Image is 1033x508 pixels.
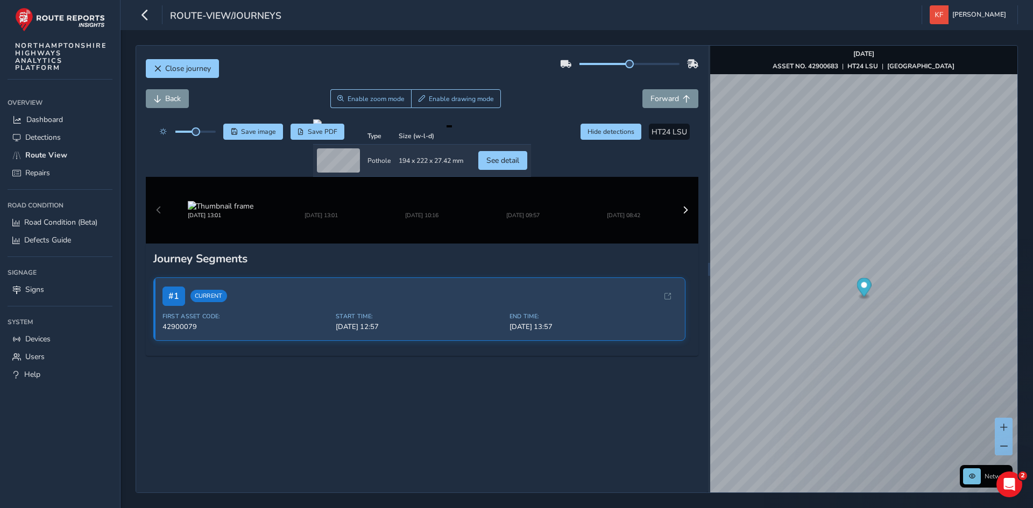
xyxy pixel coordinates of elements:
td: 194 x 222 x 27.42 mm [395,145,467,177]
button: See detail [478,151,527,170]
button: Save [223,124,283,140]
strong: [GEOGRAPHIC_DATA] [887,62,954,70]
button: Hide detections [581,124,642,140]
span: Close journey [165,63,211,74]
span: Detections [25,132,61,142]
a: Road Condition (Beta) [8,213,112,231]
span: Back [165,94,181,104]
span: See detail [486,155,519,166]
span: Enable zoom mode [348,95,405,103]
div: Signage [8,264,112,281]
span: Save PDF [308,127,337,136]
span: Users [25,352,45,362]
span: NORTHAMPTONSHIRE HIGHWAYS ANALYTICS PLATFORM [15,42,107,71]
div: [DATE] 09:57 [506,211,540,219]
span: Devices [25,334,51,344]
div: [DATE] 08:42 [607,211,640,219]
a: Help [8,366,112,383]
strong: [DATE] [853,49,874,58]
span: Hide detections [588,127,634,136]
span: route-view/journeys [170,9,281,24]
a: Detections [8,128,112,146]
span: HT24 LSU [652,127,687,137]
span: Dashboard [26,115,63,125]
img: diamond-layout [930,5,949,24]
div: | | [773,62,954,70]
button: Zoom [330,89,412,108]
span: # 1 [162,287,185,306]
div: Overview [8,95,112,111]
span: Defects Guide [24,235,71,245]
span: Start Time: [336,312,503,320]
a: Defects Guide [8,231,112,249]
span: Current [190,290,227,302]
img: rr logo [15,8,105,32]
span: Route View [25,150,67,160]
button: [PERSON_NAME] [930,5,1010,24]
span: Signs [25,284,44,295]
div: [DATE] 13:01 [188,211,253,219]
button: Close journey [146,59,219,78]
div: [DATE] 13:01 [288,211,354,219]
span: Repairs [25,168,50,178]
td: Pothole [364,145,395,177]
strong: ASSET NO. 42900683 [773,62,838,70]
div: Road Condition [8,197,112,213]
span: Network [985,472,1009,481]
span: First Asset Code: [162,312,330,320]
span: Road Condition (Beta) [24,217,97,227]
span: [PERSON_NAME] [952,5,1006,24]
div: Map marker [857,278,871,300]
span: End Time: [510,312,677,320]
a: Route View [8,146,112,164]
button: Draw [411,89,501,108]
a: Repairs [8,164,112,182]
span: Save image [241,127,276,136]
button: Forward [642,89,698,108]
img: Thumbnail frame [188,201,253,211]
div: Journey Segments [153,251,691,266]
span: 2 [1018,471,1027,480]
a: Dashboard [8,111,112,128]
span: Enable drawing mode [429,95,494,103]
button: Back [146,89,189,108]
a: Users [8,348,112,366]
a: Devices [8,330,112,348]
img: Thumbnail frame [389,201,455,211]
span: [DATE] 13:57 [510,322,677,332]
a: Signs [8,281,112,298]
span: Forward [650,94,679,104]
div: System [8,314,112,330]
iframe: Intercom live chat [996,471,1022,497]
span: 42900079 [162,322,330,332]
span: [DATE] 12:57 [336,322,503,332]
div: [DATE] 10:16 [389,211,455,219]
img: Thumbnail frame [288,201,354,211]
span: Help [24,369,40,380]
button: PDF [291,124,345,140]
strong: HT24 LSU [847,62,878,70]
